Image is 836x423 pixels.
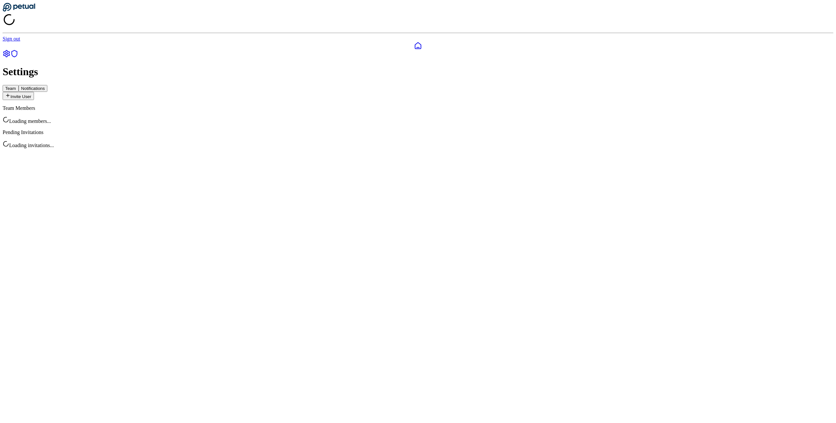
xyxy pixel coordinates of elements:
[3,36,20,42] a: Sign out
[3,53,10,59] a: Settings
[3,85,19,92] button: Team
[3,42,833,50] a: Dashboard
[3,129,833,135] p: Pending Invitations
[3,7,35,13] a: Go to Dashboard
[10,53,18,59] a: SOC 1 Reports
[19,85,48,92] button: Notifications
[3,116,833,124] p: Loading members...
[3,141,833,148] p: Loading invitations...
[3,66,833,78] h1: Settings
[3,92,34,100] button: Invite User
[3,105,833,111] p: Team Members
